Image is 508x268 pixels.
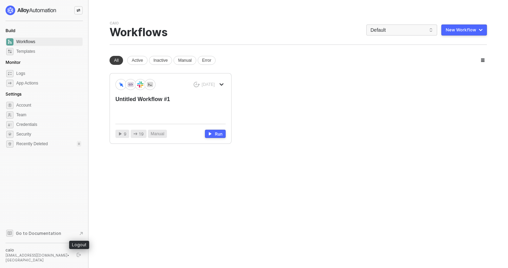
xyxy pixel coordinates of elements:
[198,56,216,65] div: Error
[16,120,81,129] span: Credentials
[133,132,138,136] span: icon-app-actions
[128,81,134,88] img: icon
[6,91,21,97] span: Settings
[215,131,223,137] div: Run
[6,102,13,109] span: settings
[370,25,433,35] span: Default
[16,130,81,138] span: Security
[219,82,224,87] span: icon-arrow-down
[16,69,81,78] span: Logs
[127,56,148,65] div: Active
[6,80,13,87] span: icon-app-actions
[6,131,13,138] span: security
[16,111,81,119] span: Team
[139,131,144,137] span: 19
[147,81,153,88] img: icon
[118,81,124,87] img: icon
[16,101,81,109] span: Account
[16,80,38,86] div: App Actions
[16,38,81,46] span: Workflows
[6,230,13,237] span: documentation
[77,253,81,257] span: logout
[6,247,70,253] div: caio
[6,253,70,262] div: [EMAIL_ADDRESS][DOMAIN_NAME] • [GEOGRAPHIC_DATA]
[6,111,13,119] span: team
[77,141,81,147] div: 0
[6,70,13,77] span: icon-logs
[110,26,168,39] div: Workflows
[441,24,487,36] button: New Workflow
[446,27,476,33] div: New Workflow
[137,81,143,88] img: icon
[16,230,61,236] span: Go to Documentation
[110,21,119,26] div: caio
[110,56,123,65] div: All
[149,56,172,65] div: Inactive
[6,48,13,55] span: marketplace
[115,96,204,118] div: Untitled Workflow #1
[6,6,57,15] img: logo
[16,141,48,147] span: Recently Deleted
[16,47,81,56] span: Templates
[205,130,226,138] button: Run
[151,131,164,137] span: Manual
[6,229,83,237] a: Knowledge Base
[6,140,13,148] span: settings
[6,28,15,33] span: Build
[76,8,81,12] span: icon-swap
[6,121,13,128] span: credentials
[173,56,196,65] div: Manual
[78,230,85,237] span: document-arrow
[194,82,200,88] span: icon-success-page
[6,38,13,46] span: dashboard
[6,60,21,65] span: Monitor
[202,82,215,88] div: [DATE]
[124,131,126,137] span: 9
[69,241,89,249] div: Logout
[6,6,83,15] a: logo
